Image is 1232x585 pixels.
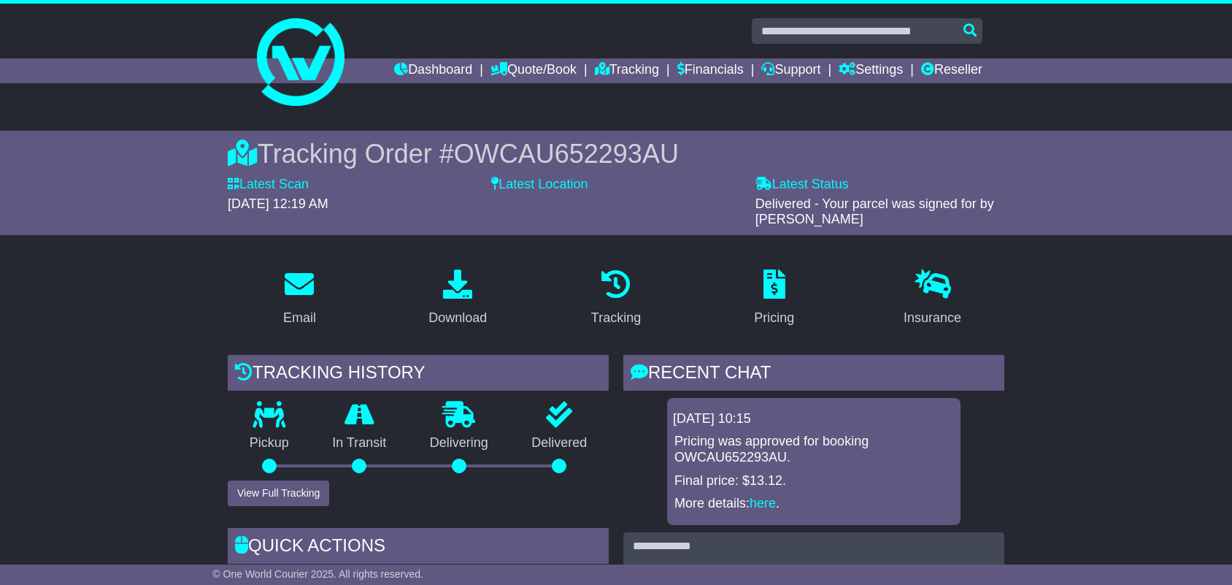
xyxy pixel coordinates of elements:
p: Delivering [408,435,510,451]
button: View Full Tracking [228,481,329,506]
a: Tracking [595,58,659,83]
div: Email [283,308,316,328]
a: here [750,496,776,511]
span: © One World Courier 2025. All rights reserved. [212,568,423,580]
a: Settings [839,58,903,83]
a: Reseller [921,58,982,83]
a: Support [761,58,820,83]
p: Delivered [510,435,609,451]
div: Pricing [754,308,794,328]
div: Tracking history [228,355,609,394]
p: Pricing was approved for booking OWCAU652293AU. [674,434,953,465]
div: [DATE] 10:15 [673,411,955,427]
a: Pricing [744,264,804,333]
a: Financials [677,58,744,83]
a: Insurance [894,264,971,333]
a: Tracking [582,264,650,333]
p: In Transit [311,435,409,451]
p: Pickup [228,435,311,451]
label: Latest Location [491,177,588,193]
a: Email [274,264,326,333]
div: Tracking [591,308,641,328]
div: Download [428,308,487,328]
label: Latest Scan [228,177,309,193]
span: Delivered - Your parcel was signed for by [PERSON_NAME] [755,196,994,227]
span: OWCAU652293AU [454,139,679,169]
div: Insurance [904,308,961,328]
div: Quick Actions [228,528,609,567]
a: Quote/Book [490,58,577,83]
div: Tracking Order # [228,138,1004,169]
label: Latest Status [755,177,849,193]
div: RECENT CHAT [623,355,1004,394]
a: Download [419,264,496,333]
p: More details: . [674,496,953,512]
a: Dashboard [394,58,472,83]
p: Final price: $13.12. [674,473,953,489]
span: [DATE] 12:19 AM [228,196,328,211]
